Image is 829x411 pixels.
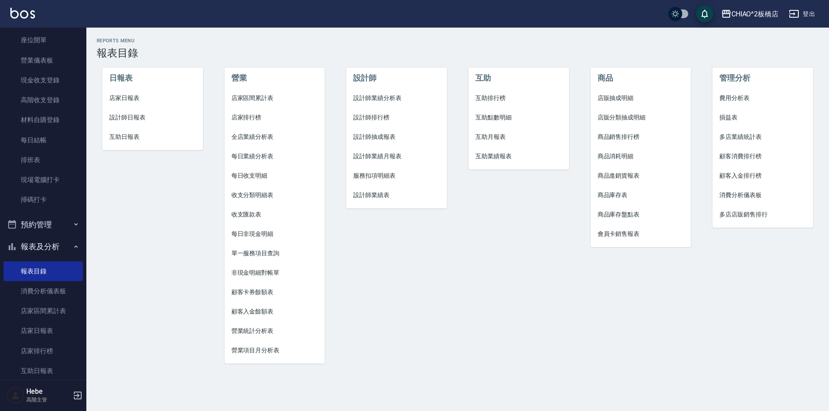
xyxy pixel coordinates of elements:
a: 單一服務項目查詢 [225,244,325,263]
h5: Hebe [26,387,70,396]
span: 店家區間累計表 [231,94,318,103]
a: 互助點數明細 [468,108,569,127]
a: 商品銷售排行榜 [591,127,691,147]
span: 每日業績分析表 [231,152,318,161]
span: 設計師業績表 [353,191,440,200]
a: 商品庫存盤點表 [591,205,691,224]
a: 商品庫存表 [591,185,691,205]
a: 掃碼打卡 [3,190,83,210]
span: 消費分析儀表板 [719,191,806,200]
p: 高階主管 [26,396,70,404]
button: save [696,5,713,22]
span: 設計師抽成報表 [353,132,440,141]
a: 排班表 [3,150,83,170]
span: 商品銷售排行榜 [598,132,684,141]
span: 顧客入金排行榜 [719,171,806,180]
span: 商品消耗明細 [598,152,684,161]
a: 座位開單 [3,30,83,50]
span: 全店業績分析表 [231,132,318,141]
a: 互助業績報表 [468,147,569,166]
a: 每日非現金明細 [225,224,325,244]
span: 會員卡銷售報表 [598,229,684,238]
a: 收支匯款表 [225,205,325,224]
span: 營業項目月分析表 [231,346,318,355]
a: 全店業績分析表 [225,127,325,147]
span: 店販抽成明細 [598,94,684,103]
span: 店販分類抽成明細 [598,113,684,122]
a: 營業統計分析表 [225,321,325,341]
a: 多店店販銷售排行 [712,205,813,224]
a: 多店業績統計表 [712,127,813,147]
a: 每日業績分析表 [225,147,325,166]
a: 顧客入金排行榜 [712,166,813,185]
span: 店家日報表 [109,94,196,103]
a: 商品消耗明細 [591,147,691,166]
span: 顧客消費排行榜 [719,152,806,161]
img: Logo [10,8,35,19]
span: 收支匯款表 [231,210,318,219]
a: 設計師業績表 [346,185,447,205]
li: 營業 [225,68,325,88]
span: 多店業績統計表 [719,132,806,141]
span: 設計師日報表 [109,113,196,122]
li: 日報表 [102,68,203,88]
a: 消費分析儀表板 [712,185,813,205]
div: CHIAO^2板橋店 [731,9,779,19]
a: 互助排行榜 [468,88,569,108]
span: 商品庫存表 [598,191,684,200]
a: 店家日報表 [3,321,83,341]
button: CHIAO^2板橋店 [718,5,782,23]
span: 顧客卡券餘額表 [231,288,318,297]
a: 設計師業績分析表 [346,88,447,108]
a: 費用分析表 [712,88,813,108]
span: 互助點數明細 [475,113,562,122]
a: 店家日報表 [102,88,203,108]
img: Person [7,387,24,404]
button: 登出 [785,6,819,22]
a: 設計師業績月報表 [346,147,447,166]
a: 現金收支登錄 [3,70,83,90]
span: 互助日報表 [109,132,196,141]
a: 店販分類抽成明細 [591,108,691,127]
span: 顧客入金餘額表 [231,307,318,316]
a: 每日收支明細 [225,166,325,185]
a: 非現金明細對帳單 [225,263,325,282]
button: 報表及分析 [3,235,83,258]
a: 互助月報表 [468,127,569,147]
a: 消費分析儀表板 [3,281,83,301]
span: 每日非現金明細 [231,229,318,238]
span: 商品進銷貨報表 [598,171,684,180]
a: 店家區間累計表 [225,88,325,108]
a: 店家排行榜 [3,341,83,361]
a: 互助日報表 [102,127,203,147]
a: 顧客入金餘額表 [225,302,325,321]
span: 多店店販銷售排行 [719,210,806,219]
a: 商品進銷貨報表 [591,166,691,185]
a: 高階收支登錄 [3,90,83,110]
li: 設計師 [346,68,447,88]
span: 互助業績報表 [475,152,562,161]
a: 顧客消費排行榜 [712,147,813,166]
a: 營業儀表板 [3,50,83,70]
span: 損益表 [719,113,806,122]
a: 顧客卡券餘額表 [225,282,325,302]
a: 每日結帳 [3,130,83,150]
button: 預約管理 [3,213,83,236]
a: 營業項目月分析表 [225,341,325,360]
span: 每日收支明細 [231,171,318,180]
span: 收支分類明細表 [231,191,318,200]
span: 非現金明細對帳單 [231,268,318,277]
a: 收支分類明細表 [225,185,325,205]
a: 報表目錄 [3,261,83,281]
a: 現場電腦打卡 [3,170,83,190]
span: 店家排行榜 [231,113,318,122]
a: 損益表 [712,108,813,127]
a: 店家區間累計表 [3,301,83,321]
span: 互助月報表 [475,132,562,141]
li: 互助 [468,68,569,88]
h2: Reports Menu [97,38,819,44]
span: 設計師業績分析表 [353,94,440,103]
span: 單一服務項目查詢 [231,249,318,258]
a: 材料自購登錄 [3,110,83,130]
span: 設計師排行榜 [353,113,440,122]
